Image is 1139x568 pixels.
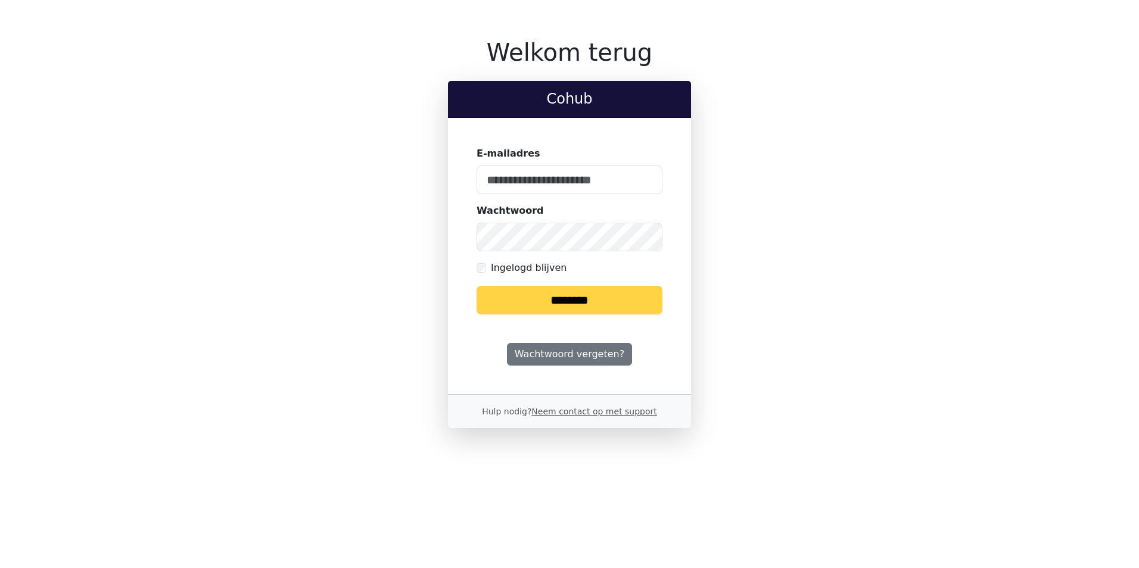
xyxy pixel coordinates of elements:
[507,343,632,366] a: Wachtwoord vergeten?
[482,407,657,416] small: Hulp nodig?
[477,204,544,218] label: Wachtwoord
[477,146,540,161] label: E-mailadres
[491,261,567,275] label: Ingelogd blijven
[448,38,691,67] h1: Welkom terug
[458,90,681,108] h2: Cohub
[531,407,656,416] a: Neem contact op met support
